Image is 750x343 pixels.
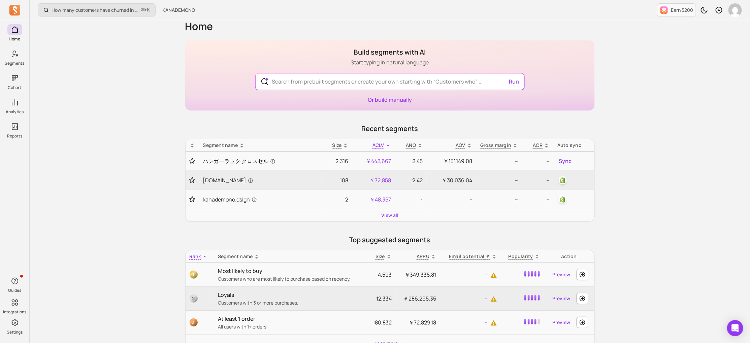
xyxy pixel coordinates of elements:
p: Top suggested segments [185,235,595,245]
p: Analytics [6,109,24,115]
p: Cohort [8,85,22,90]
span: ￥286,295.35 [403,295,436,302]
p: Settings [7,330,23,335]
p: Guides [8,288,21,293]
p: How many customers have churned in the period? [52,7,139,13]
a: Preview [550,269,573,281]
span: ￥72,829.18 [409,319,436,326]
img: avatar [728,3,742,17]
span: Rank [190,253,201,259]
p: 2.42 [399,176,423,184]
span: Size [332,142,342,148]
img: shopify_customer_tag [559,176,567,184]
span: ￥349,335.81 [404,271,436,278]
p: ACR [533,142,543,149]
a: View all [381,212,398,219]
span: ハンガーラック クロスセル [203,157,275,165]
p: -- [480,176,518,184]
p: Customers who are most likely to purchase based on recency. [218,276,362,282]
p: ￥48,357 [356,195,391,204]
button: KANADEMONO [158,4,199,16]
h1: Home [185,20,595,32]
p: At least 1 order [218,315,362,323]
p: ￥131,149.08 [431,157,472,165]
p: Integrations [3,309,26,315]
span: [DOMAIN_NAME] [203,176,253,184]
p: Email potential ￥ [449,253,490,260]
p: Start typing in natural language [351,58,429,66]
p: Loyals [218,291,362,299]
button: Guides [7,274,22,294]
a: Preview [550,316,573,329]
button: shopify_customer_tag [557,194,568,205]
button: Earn $200 [657,3,696,17]
p: -- [480,195,518,204]
img: shopify_customer_tag [559,195,567,204]
button: Run [507,75,522,88]
span: 4,593 [378,271,392,278]
button: Toggle favorite [190,158,195,164]
a: [DOMAIN_NAME] [203,176,318,184]
button: Toggle dark mode [697,3,711,17]
a: Or build manually [368,96,412,103]
input: Search from prebuilt segments or create your own starting with “Customers who” ... [266,73,513,90]
p: 108 [326,176,349,184]
p: 2 [326,195,349,204]
p: 2,316 [326,157,349,165]
span: 180,832 [373,319,392,326]
p: 2.45 [399,157,423,165]
button: Toggle favorite [190,196,195,203]
p: - [444,318,497,326]
span: Sync [559,157,572,165]
span: ANO [406,142,416,148]
button: shopify_customer_tag [557,175,568,186]
p: All users with 1+ orders [218,323,362,330]
div: Segment name [203,142,318,149]
div: Action [548,253,590,260]
span: kanademono.dsign [203,195,257,204]
p: -- [526,195,549,204]
span: KANADEMONO [162,7,195,13]
h1: Build segments with AI [351,48,429,57]
span: ACLV [372,142,384,148]
a: Preview [550,292,573,305]
p: Segments [5,61,25,66]
span: 1 [190,271,198,279]
p: - [444,294,497,303]
p: AOV [456,142,465,149]
p: ￥72,858 [356,176,391,184]
button: Toggle favorite [190,177,195,184]
p: Recent segments [185,124,595,133]
kbd: ⌘ [141,6,145,14]
p: Popularity [509,253,533,260]
div: Auto sync [557,142,590,149]
p: - [431,195,472,204]
p: - [399,195,423,204]
p: -- [480,157,518,165]
p: ￥442,667 [356,157,391,165]
p: Earn $200 [671,7,693,13]
a: kanademono.dsign [203,195,318,204]
p: Home [9,36,21,42]
p: - [444,271,497,279]
div: Segment name [218,253,362,260]
div: Open Intercom Messenger [727,320,743,336]
span: 12,334 [376,295,392,302]
button: Sync [557,156,573,166]
p: ARPU [417,253,429,260]
p: -- [526,176,549,184]
span: + [141,6,150,13]
span: 3 [190,318,198,326]
span: Size [376,253,385,259]
kbd: K [147,7,150,13]
p: -- [526,157,549,165]
p: ￥30,036.04 [431,176,472,184]
button: How many customers have churned in the period?⌘+K [38,3,156,17]
a: ハンガーラック クロスセル [203,157,318,165]
p: Reports [7,133,22,139]
p: Gross margin [480,142,512,149]
span: 2 [190,294,198,303]
p: Most likely to buy [218,267,362,275]
p: Customers with 3 or more purchases. [218,300,362,306]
